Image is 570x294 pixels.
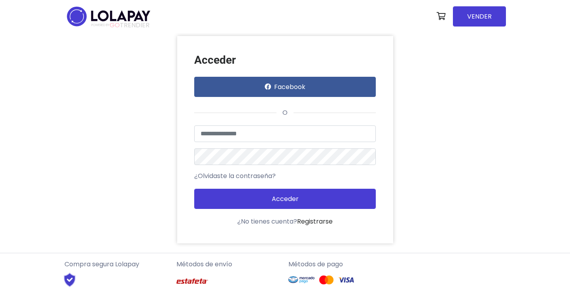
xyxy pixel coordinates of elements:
span: GO [110,21,120,30]
span: POWERED BY [91,23,110,27]
h3: Acceder [194,53,376,67]
p: Métodos de pago [288,260,394,269]
a: VENDER [453,6,506,27]
a: ¿Olvidaste la contraseña? [194,171,276,181]
p: Métodos de envío [176,260,282,269]
img: Shield Logo [57,272,83,287]
span: o [276,108,294,117]
div: ¿No tienes cuenta? [194,217,376,226]
img: Mastercard Logo [318,275,334,285]
span: TRENDIER [91,22,150,29]
button: Acceder [194,189,376,209]
a: Registrarse [297,217,333,226]
img: Mercado Pago Logo [288,272,315,287]
img: Visa Logo [338,275,354,285]
p: Compra segura Lolapay [64,260,170,269]
button: Facebook [194,77,376,97]
img: Estafeta Logo [176,272,208,290]
img: logo [64,4,153,29]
